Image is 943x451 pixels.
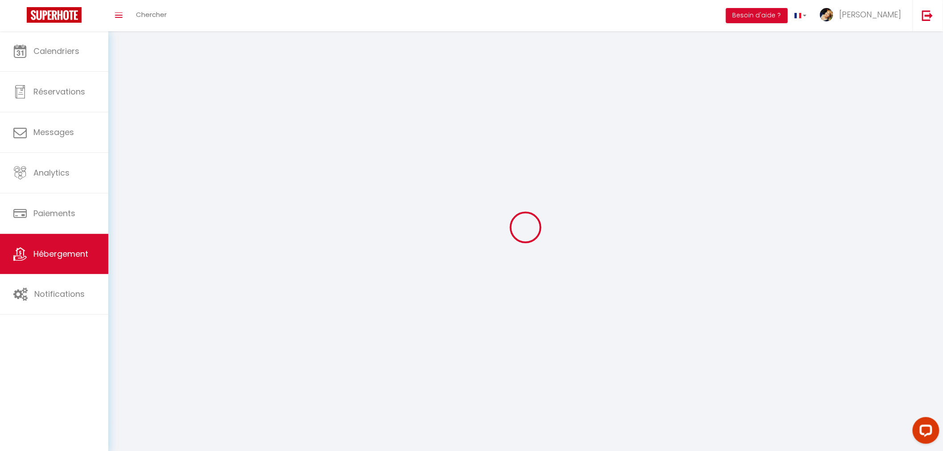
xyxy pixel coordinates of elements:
[839,9,902,20] span: [PERSON_NAME]
[33,248,88,259] span: Hébergement
[922,10,933,21] img: logout
[33,167,70,178] span: Analytics
[33,127,74,138] span: Messages
[33,45,79,57] span: Calendriers
[27,7,82,23] img: Super Booking
[726,8,788,23] button: Besoin d'aide ?
[136,10,167,19] span: Chercher
[906,414,943,451] iframe: LiveChat chat widget
[33,86,85,97] span: Réservations
[33,208,75,219] span: Paiements
[34,288,85,299] span: Notifications
[820,8,833,21] img: ...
